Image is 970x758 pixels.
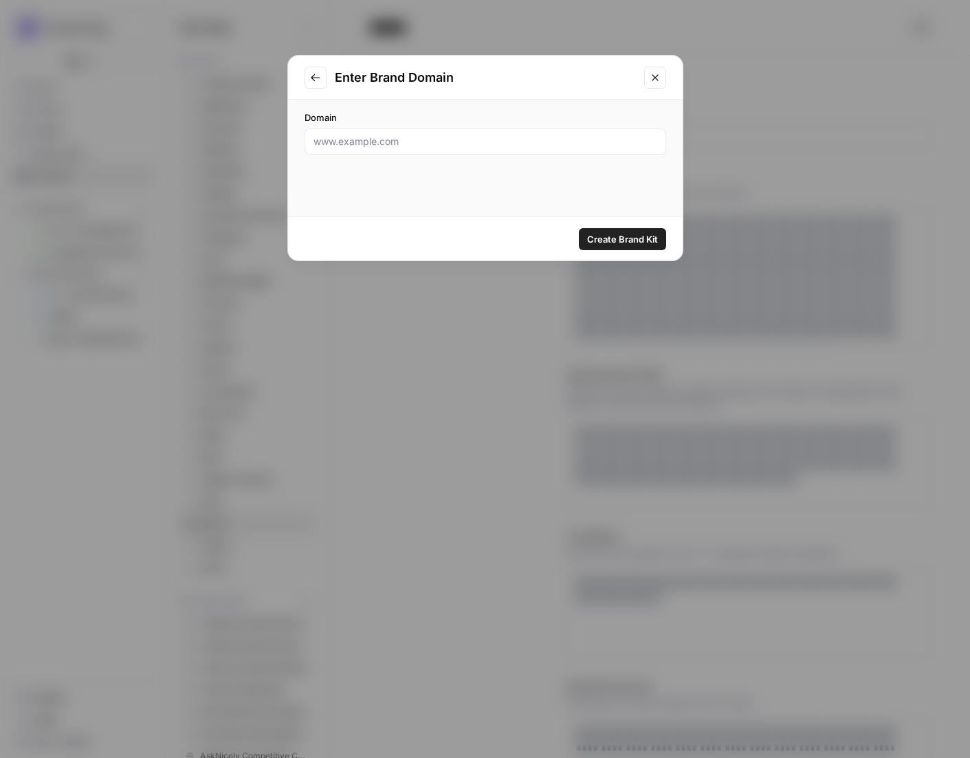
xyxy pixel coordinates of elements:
label: Domain [305,111,666,124]
span: Create Brand Kit [587,232,658,246]
button: Create Brand Kit [579,228,666,250]
button: Go to previous step [305,67,327,89]
button: Close modal [644,67,666,89]
h2: Enter Brand Domain [335,68,636,87]
input: www.example.com [313,135,657,148]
